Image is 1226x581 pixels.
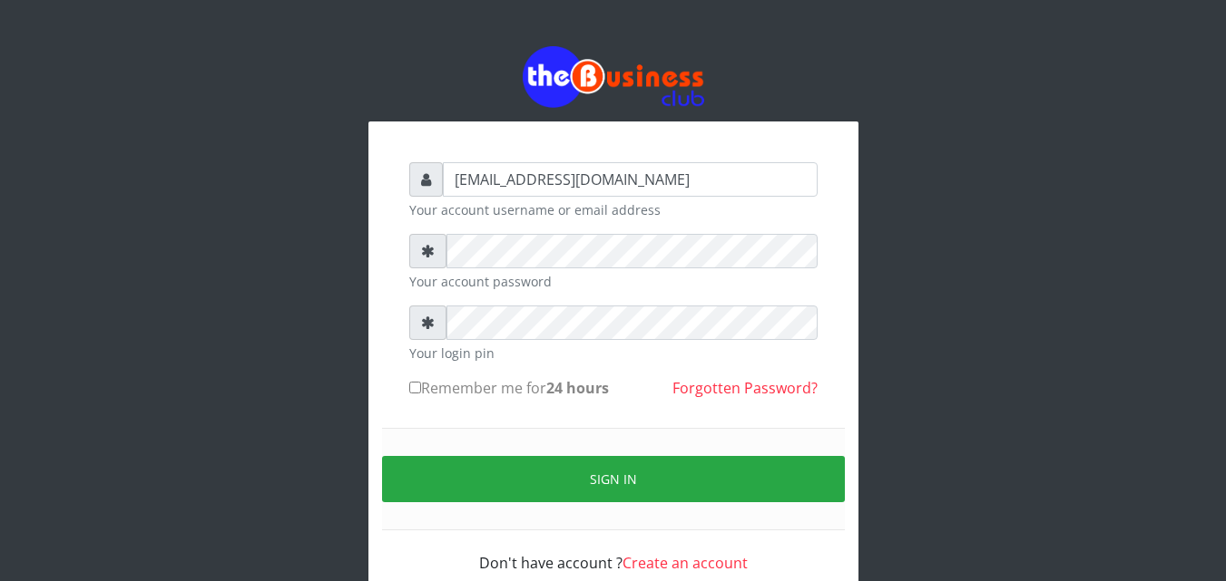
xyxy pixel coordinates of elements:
input: Remember me for24 hours [409,382,421,393]
div: Don't have account ? [409,530,818,574]
b: 24 hours [546,378,609,398]
input: Username or email address [443,162,818,197]
small: Your login pin [409,344,818,363]
a: Create an account [623,553,748,573]
small: Your account username or email address [409,200,818,219]
small: Your account password [409,272,818,291]
a: Forgotten Password? [672,378,818,398]
label: Remember me for [409,377,609,399]
button: Sign in [382,456,845,502]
